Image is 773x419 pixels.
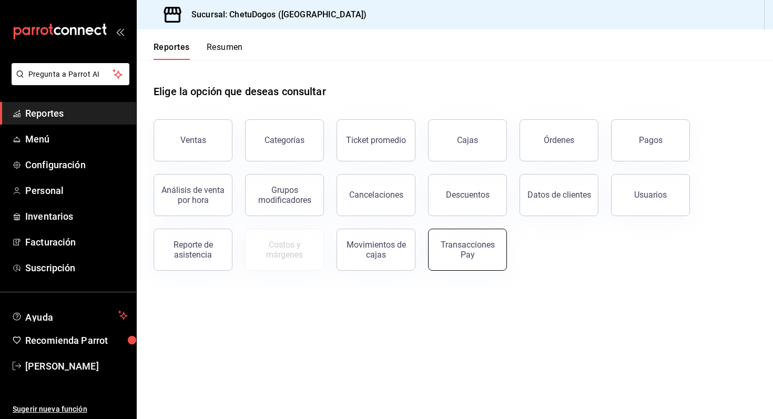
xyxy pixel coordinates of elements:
[611,119,690,161] button: Pagos
[265,135,304,145] div: Categorías
[428,174,507,216] button: Descuentos
[116,27,124,36] button: open_drawer_menu
[446,190,490,200] div: Descuentos
[28,69,113,80] span: Pregunta a Parrot AI
[343,240,409,260] div: Movimientos de cajas
[154,229,232,271] button: Reporte de asistencia
[25,158,128,172] span: Configuración
[154,119,232,161] button: Ventas
[13,404,128,415] span: Sugerir nueva función
[25,106,128,120] span: Reportes
[25,333,128,348] span: Recomienda Parrot
[337,174,415,216] button: Cancelaciones
[245,174,324,216] button: Grupos modificadores
[520,119,598,161] button: Órdenes
[428,229,507,271] button: Transacciones Pay
[154,174,232,216] button: Análisis de venta por hora
[520,174,598,216] button: Datos de clientes
[154,84,326,99] h1: Elige la opción que deseas consultar
[245,229,324,271] button: Contrata inventarios para ver este reporte
[25,235,128,249] span: Facturación
[25,261,128,275] span: Suscripción
[183,8,367,21] h3: Sucursal: ChetuDogos ([GEOGRAPHIC_DATA])
[25,209,128,223] span: Inventarios
[25,132,128,146] span: Menú
[160,185,226,205] div: Análisis de venta por hora
[457,135,478,145] div: Cajas
[634,190,667,200] div: Usuarios
[7,76,129,87] a: Pregunta a Parrot AI
[639,135,663,145] div: Pagos
[428,119,507,161] button: Cajas
[207,42,243,60] button: Resumen
[544,135,574,145] div: Órdenes
[12,63,129,85] button: Pregunta a Parrot AI
[160,240,226,260] div: Reporte de asistencia
[337,119,415,161] button: Ticket promedio
[25,359,128,373] span: [PERSON_NAME]
[245,119,324,161] button: Categorías
[346,135,406,145] div: Ticket promedio
[154,42,243,60] div: navigation tabs
[25,309,114,322] span: Ayuda
[252,185,317,205] div: Grupos modificadores
[349,190,403,200] div: Cancelaciones
[252,240,317,260] div: Costos y márgenes
[154,42,190,60] button: Reportes
[435,240,500,260] div: Transacciones Pay
[180,135,206,145] div: Ventas
[337,229,415,271] button: Movimientos de cajas
[25,183,128,198] span: Personal
[611,174,690,216] button: Usuarios
[527,190,591,200] div: Datos de clientes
